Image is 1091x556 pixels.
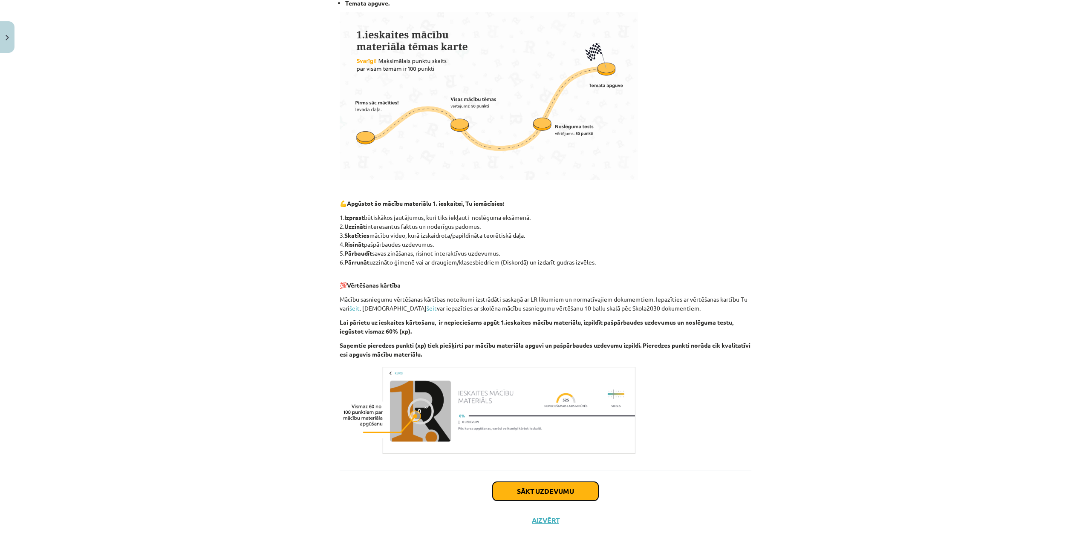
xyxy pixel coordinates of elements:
[427,304,437,312] a: šeit
[340,272,751,290] p: 💯
[340,341,750,358] b: Saņemtie pieredzes punkti (xp) tiek piešķirti par mācību materiāla apguvi un pašpārbaudes uzdevum...
[6,35,9,40] img: icon-close-lesson-0947bae3869378f0d4975bcd49f059093ad1ed9edebbc8119c70593378902aed.svg
[347,281,401,289] b: Vērtēšanas kārtība
[344,222,366,230] b: Uzzināt
[347,199,504,207] b: Apgūstot šo mācību materiālu 1. ieskaitei, Tu iemācīsies:
[340,213,751,267] p: 1. būtiskākos jautājumus, kuri tiks iekļauti noslēguma eksāmenā. 2. interesantus faktus un noderī...
[344,249,372,257] b: Pārbaudīt
[340,199,751,208] p: 💪
[344,240,364,248] b: Risināt
[344,231,369,239] b: Skatīties
[493,482,598,501] button: Sākt uzdevumu
[340,318,733,335] b: Lai pārietu uz ieskaites kārtošanu, ir nepieciešams apgūt 1.ieskaites mācību materiālu, izpildīt ...
[344,213,364,221] b: Izprast
[340,295,751,313] p: Mācību sasniegumu vērtēšanas kārtības noteikumi izstrādāti saskaņā ar LR likumiem un normatīvajie...
[344,258,369,266] b: Pārrunāt
[529,516,562,524] button: Aizvērt
[349,304,360,312] a: šeit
